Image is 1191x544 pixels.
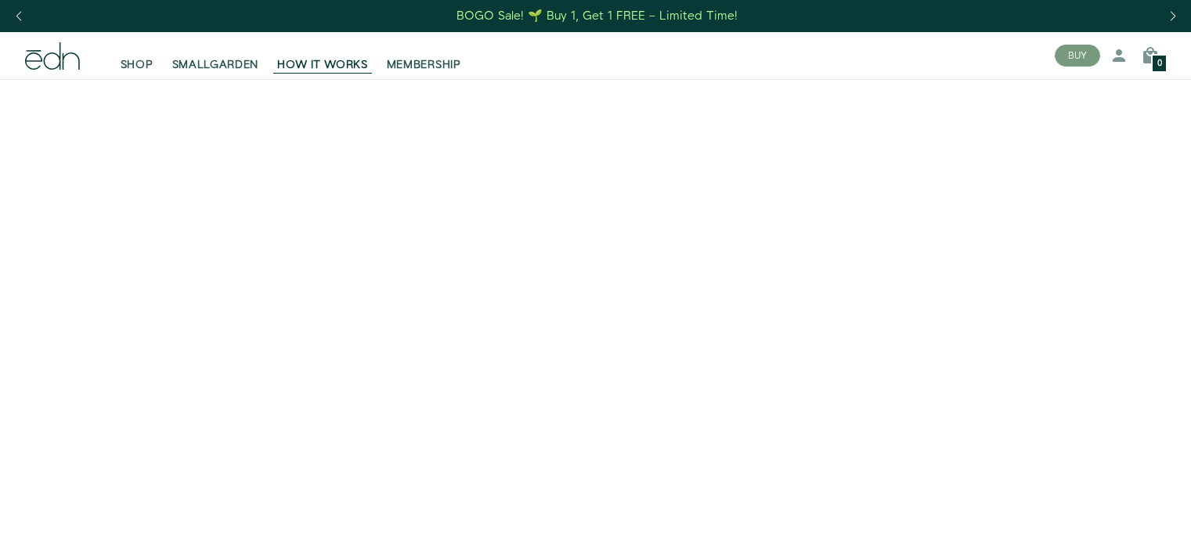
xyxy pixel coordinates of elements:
a: SHOP [111,38,163,73]
a: MEMBERSHIP [377,38,471,73]
span: 0 [1157,59,1162,68]
span: HOW IT WORKS [277,57,367,73]
span: SHOP [121,57,153,73]
div: BOGO Sale! 🌱 Buy 1, Get 1 FREE – Limited Time! [457,8,738,24]
span: MEMBERSHIP [387,57,461,73]
a: SMALLGARDEN [163,38,269,73]
span: SMALLGARDEN [172,57,259,73]
button: BUY [1055,45,1100,67]
a: HOW IT WORKS [268,38,377,73]
a: BOGO Sale! 🌱 Buy 1, Get 1 FREE – Limited Time! [455,4,739,28]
